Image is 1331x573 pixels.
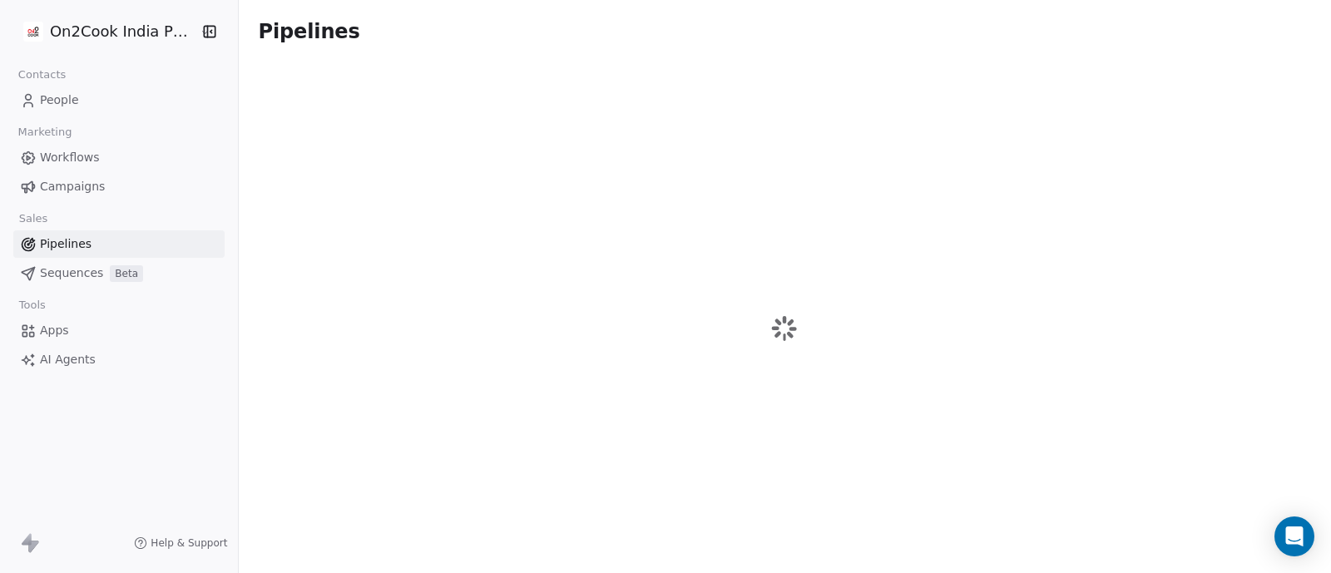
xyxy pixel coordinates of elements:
span: Tools [12,293,52,318]
img: on2cook%20logo-04%20copy.jpg [23,22,43,42]
a: Apps [13,317,225,344]
span: Workflows [40,149,100,166]
div: Open Intercom Messenger [1274,516,1314,556]
a: Campaigns [13,173,225,200]
span: Pipelines [259,20,360,43]
button: On2Cook India Pvt. Ltd. [20,17,188,46]
span: Help & Support [151,536,227,550]
span: Pipelines [40,235,92,253]
a: Workflows [13,144,225,171]
a: AI Agents [13,346,225,373]
span: Campaigns [40,178,105,195]
span: Sequences [40,264,103,282]
a: Pipelines [13,230,225,258]
a: Help & Support [134,536,227,550]
span: Contacts [11,62,73,87]
span: Beta [110,265,143,282]
span: On2Cook India Pvt. Ltd. [50,21,195,42]
span: People [40,91,79,109]
span: Sales [12,206,55,231]
span: Marketing [11,120,79,145]
span: AI Agents [40,351,96,368]
a: SequencesBeta [13,259,225,287]
span: Apps [40,322,69,339]
a: People [13,86,225,114]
